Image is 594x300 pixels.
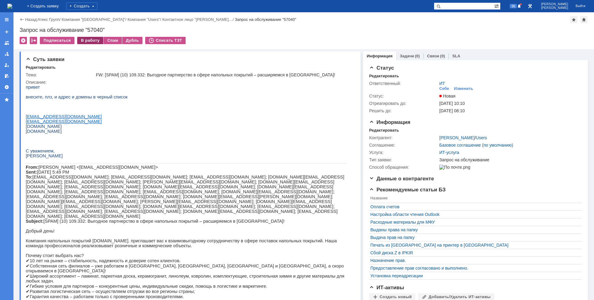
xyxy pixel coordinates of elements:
[510,4,517,8] span: 98
[20,27,588,33] div: Запрос на обслуживание "57040"
[369,135,438,140] div: Контрагент:
[439,150,459,155] a: ИТ-услуга
[26,80,352,85] div: Описание:
[369,176,434,182] span: Данные о контрагенте
[26,56,64,62] span: Суть заявки
[2,49,12,59] a: Заявки в моей ответственности
[369,81,438,86] div: Ответственный:
[370,212,577,217] a: Настройка области чтения Outlook
[367,54,392,58] a: Информация
[369,94,438,98] div: Статус:
[370,227,577,232] a: Выданы права на папку
[439,86,449,91] div: Себе
[369,128,399,133] div: Редактировать
[2,82,12,92] a: Настройки
[62,17,125,22] a: Компания "[GEOGRAPHIC_DATA]"
[439,108,465,113] span: [DATE] 08:10
[369,108,438,113] div: Решить до:
[439,101,465,106] span: [DATE] 10:10
[36,17,37,21] div: |
[370,273,577,278] a: Установка переадресации
[454,86,473,91] div: Изменить
[26,72,95,77] div: Тема:
[369,101,438,106] div: Отреагировать до:
[439,165,470,170] img: По почте.png
[570,16,577,23] div: Добавить в избранное
[369,195,579,203] th: Название
[2,38,12,48] a: Заявки на командах
[440,54,445,58] div: (0)
[162,17,233,22] a: Контактное лицо "[PERSON_NAME]…
[369,187,446,193] span: Рекомендуемые статьи БЗ
[369,285,404,290] span: ИТ-активы
[370,235,577,240] a: Выдача прав на папку
[62,17,127,22] div: /
[20,37,27,44] div: Удалить
[476,135,487,140] a: Users
[26,65,55,70] div: Редактировать
[494,3,500,9] span: Расширенный поиск
[439,135,487,140] div: /
[427,54,439,58] a: Связи
[38,17,59,22] a: Атекс Групп
[369,157,438,162] div: Тип заявки:
[439,81,445,86] a: ИТ
[369,119,410,125] span: Информация
[369,74,399,79] div: Редактировать
[400,54,414,58] a: Задачи
[452,54,460,58] a: SLA
[439,157,578,162] div: Запрос на обслуживание
[38,17,62,22] div: /
[369,65,394,71] span: Статус
[370,220,577,225] a: Расходные материалы для МФУ
[439,94,456,98] span: Новая
[2,60,12,70] a: Мои заявки
[162,17,235,22] div: /
[127,17,160,22] a: Компания "Users"
[370,266,577,271] a: Предоставление прав согласовано и выполнено.
[96,72,351,77] div: FW: [SPAM] (10) 109.332: Выгодное партнерство в сфере напольных покрытий – расширяемся в [GEOGRAP...
[161,256,209,261] a: [URL][DOMAIN_NAME]
[127,17,162,22] div: /
[7,4,12,9] img: logo
[30,37,37,44] div: Работа с массовостью
[235,17,297,22] div: Запрос на обслуживание "57040"
[369,165,438,170] div: Способ обращения:
[7,4,12,9] a: Перейти на домашнюю страницу
[370,243,577,248] a: Печать из [GEOGRAPHIC_DATA] на принтер в [GEOGRAPHIC_DATA]
[370,258,577,263] a: Назначение прав.
[2,71,12,81] a: Мои согласования
[580,16,588,23] div: Сделать домашней страницей
[439,135,475,140] a: [PERSON_NAME]
[541,6,568,10] span: [PERSON_NAME]
[439,143,513,148] a: Базовое соглашение (по умолчанию)
[25,17,36,22] a: Назад
[370,250,577,255] a: Сбой диска Z в IPKIR
[369,150,438,155] div: Услуга:
[526,2,534,10] a: Перейти в интерфейс администратора
[541,2,568,6] span: [PERSON_NAME]
[370,204,577,209] a: Оплата счетов
[415,54,420,58] div: (0)
[66,2,97,10] div: Создать
[2,27,12,37] a: Создать заявку
[369,143,438,148] div: Соглашение:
